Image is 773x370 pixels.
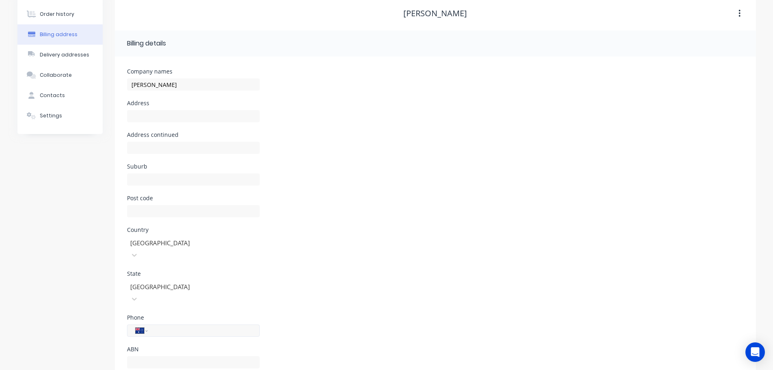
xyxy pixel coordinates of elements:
[745,342,765,362] div: Open Intercom Messenger
[40,11,74,18] div: Order history
[40,31,78,38] div: Billing address
[40,112,62,119] div: Settings
[127,195,260,201] div: Post code
[17,65,103,85] button: Collaborate
[17,45,103,65] button: Delivery addresses
[17,106,103,126] button: Settings
[127,100,260,106] div: Address
[127,69,260,74] div: Company names
[127,132,260,138] div: Address continued
[40,92,65,99] div: Contacts
[403,9,467,18] div: [PERSON_NAME]
[127,39,166,48] div: Billing details
[127,315,260,320] div: Phone
[17,4,103,24] button: Order history
[17,24,103,45] button: Billing address
[127,227,260,233] div: Country
[17,85,103,106] button: Contacts
[127,271,260,277] div: State
[40,51,89,58] div: Delivery addresses
[40,71,72,79] div: Collaborate
[127,164,260,169] div: Suburb
[127,346,260,352] div: ABN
